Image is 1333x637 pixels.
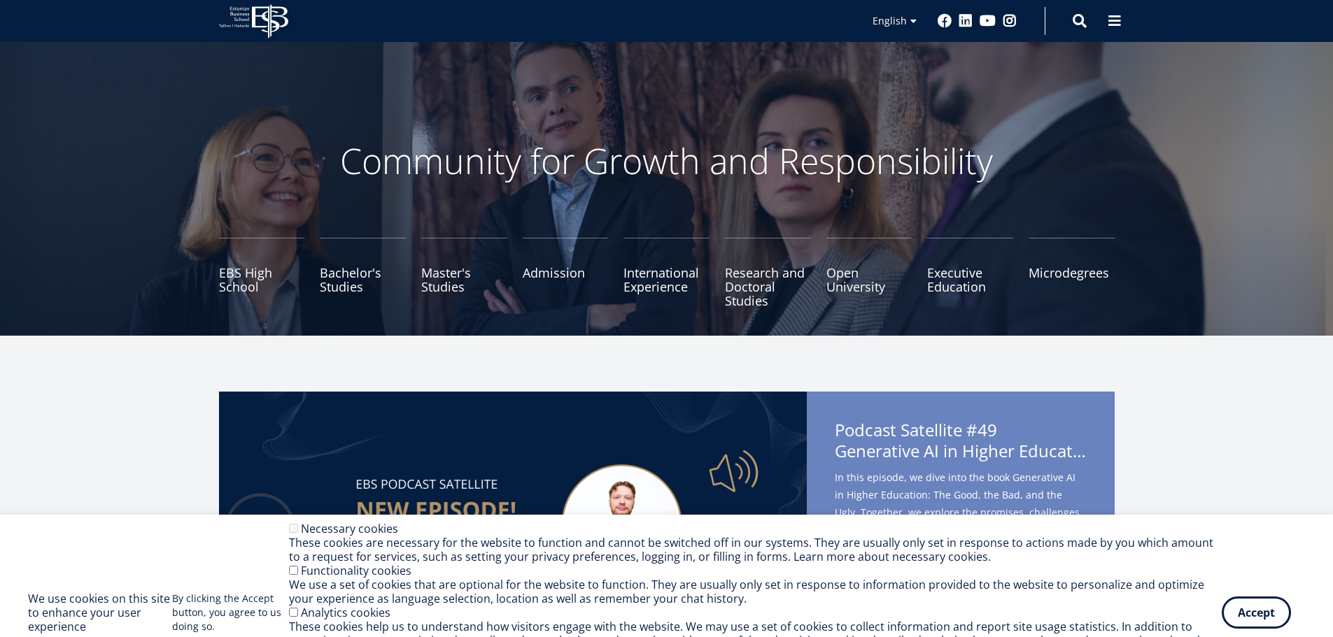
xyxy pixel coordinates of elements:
[421,238,507,308] a: Master's Studies
[172,592,289,634] p: By clicking the Accept button, you agree to us doing so.
[320,238,406,308] a: Bachelor's Studies
[826,238,912,308] a: Open University
[523,238,609,308] a: Admission
[1003,14,1017,28] a: Instagram
[980,14,996,28] a: Youtube
[296,140,1038,182] p: Community for Growth and Responsibility
[28,592,172,634] h2: We use cookies on this site to enhance your user experience
[835,468,1087,556] span: In this episode, we dive into the book Generative AI in Higher Education: The Good, the Bad, and ...
[623,238,710,308] a: International Experience
[835,441,1087,461] span: Generative AI in Higher Education: The Good, the Bad, and the Ugly
[289,578,1222,606] div: We use a set of cookies that are optional for the website to function. They are usually only set ...
[301,605,390,620] label: Analytics cookies
[219,238,305,308] a: EBS High School
[301,521,398,536] label: Necessary cookies
[1029,238,1115,308] a: Microdegrees
[835,420,1087,466] span: Podcast Satellite #49
[927,238,1013,308] a: Executive Education
[1222,596,1291,629] button: Accept
[289,536,1222,564] div: These cookies are necessary for the website to function and cannot be switched off in our systems...
[725,238,811,308] a: Research and Doctoral Studies
[959,14,973,28] a: Linkedin
[301,563,411,578] label: Functionality cookies
[938,14,952,28] a: Facebook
